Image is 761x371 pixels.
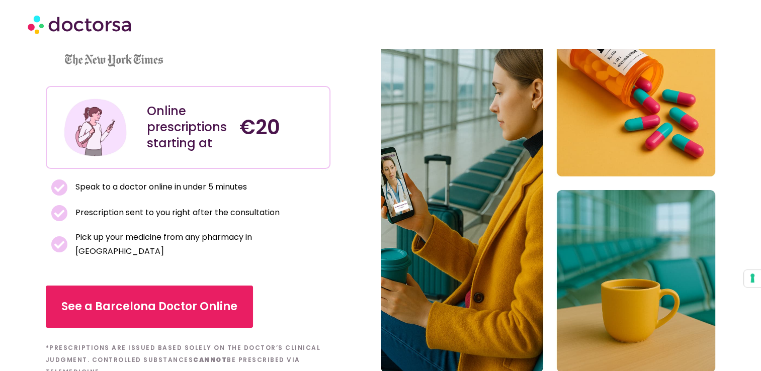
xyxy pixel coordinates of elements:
span: Prescription sent to you right after the consultation [73,206,280,220]
h4: €20 [239,115,322,139]
b: cannot [193,355,227,364]
div: Online prescriptions starting at [147,103,229,151]
span: Speak to a doctor online in under 5 minutes [73,180,247,194]
span: Pick up your medicine from any pharmacy in [GEOGRAPHIC_DATA] [73,230,325,258]
button: Your consent preferences for tracking technologies [744,270,761,287]
img: Illustration depicting a young woman in a casual outfit, engaged with her smartphone. She has a p... [62,95,128,160]
a: See a Barcelona Doctor Online [46,286,253,328]
span: See a Barcelona Doctor Online [61,299,237,315]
